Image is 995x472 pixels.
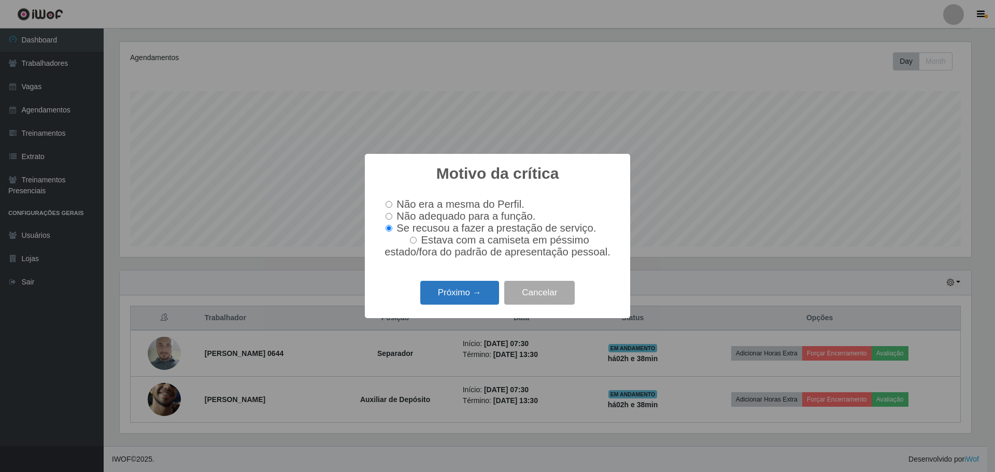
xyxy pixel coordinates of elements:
input: Não adequado para a função. [386,213,392,220]
input: Não era a mesma do Perfil. [386,201,392,208]
button: Próximo → [420,281,499,305]
span: Não adequado para a função. [396,210,535,222]
span: Se recusou a fazer a prestação de serviço. [396,222,596,234]
span: Estava com a camiseta em péssimo estado/fora do padrão de apresentação pessoal. [385,234,610,258]
h2: Motivo da crítica [436,164,559,183]
span: Não era a mesma do Perfil. [396,198,524,210]
input: Estava com a camiseta em péssimo estado/fora do padrão de apresentação pessoal. [410,237,417,244]
input: Se recusou a fazer a prestação de serviço. [386,225,392,232]
button: Cancelar [504,281,575,305]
